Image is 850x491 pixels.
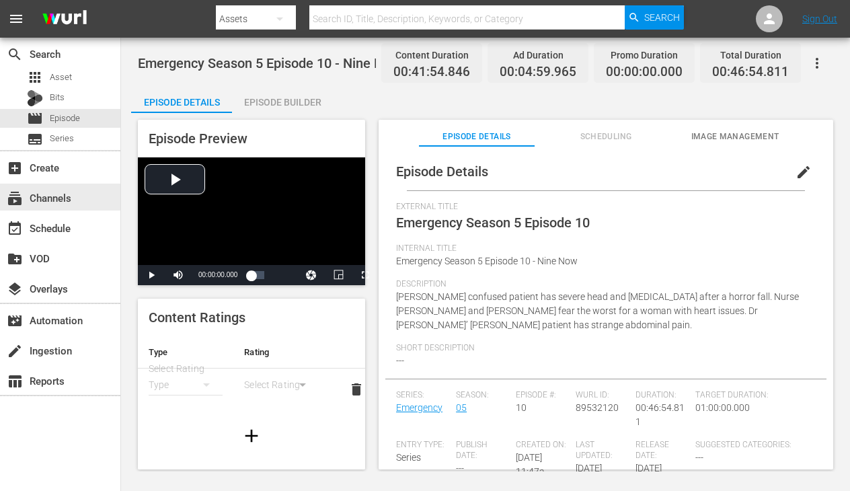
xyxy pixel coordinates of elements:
[27,131,43,147] span: subtitles
[576,463,605,488] span: [DATE] 11:47a
[7,46,23,63] span: Search
[340,373,373,406] button: delete
[396,355,404,366] span: ---
[50,132,74,145] span: Series
[456,402,467,413] a: 05
[516,440,569,451] span: Created On:
[7,373,23,389] span: Reports
[138,157,365,285] div: Video Player
[796,164,812,180] span: edit
[7,160,23,176] span: Create
[27,69,43,85] span: Asset
[232,86,333,118] div: Episode Builder
[7,281,23,297] span: Overlays
[695,402,750,413] span: 01:00:00.000
[396,256,578,266] span: Emergency Season 5 Episode 10 - Nine Now
[7,251,23,267] span: VOD
[7,343,23,359] span: Ingestion
[516,402,527,413] span: 10
[50,112,80,125] span: Episode
[677,130,794,144] span: Image Management
[456,390,509,401] span: Season:
[165,265,192,285] button: Mute
[27,110,43,126] span: Episode
[695,452,703,463] span: ---
[516,390,569,401] span: Episode #:
[7,221,23,237] span: Schedule
[50,91,65,104] span: Bits
[393,46,470,65] div: Content Duration
[712,46,789,65] div: Total Duration
[7,313,23,329] span: Automation
[396,202,809,213] span: External Title
[396,279,809,290] span: Description
[27,90,43,106] div: Bits
[644,5,680,30] span: Search
[635,390,689,401] span: Duration:
[396,343,809,354] span: Short Description
[576,390,629,401] span: Wurl ID:
[456,440,509,461] span: Publish Date:
[606,46,683,65] div: Promo Duration
[232,86,333,113] button: Episode Builder
[8,11,24,27] span: menu
[396,291,799,330] span: [PERSON_NAME] confused patient has severe head and [MEDICAL_DATA] after a horror fall. Nurse [PER...
[393,65,470,80] span: 00:41:54.846
[7,190,23,206] span: Channels
[635,463,664,488] span: [DATE] 12:25p
[298,265,325,285] button: Jump To Time
[396,215,590,231] span: Emergency Season 5 Episode 10
[396,440,449,451] span: Entry Type:
[606,65,683,80] span: 00:00:00.000
[149,361,223,393] div: Select Rating Type
[419,130,535,144] span: Episode Details
[576,440,629,461] span: Last Updated:
[787,156,820,188] button: edit
[500,46,576,65] div: Ad Duration
[149,309,245,326] span: Content Ratings
[32,3,97,35] img: ans4CAIJ8jUAAAAAAAAAAAAAAAAAAAAAAAAgQb4GAAAAAAAAAAAAAAAAAAAAAAAAJMjXAAAAAAAAAAAAAAAAAAAAAAAAgAT5G...
[325,265,352,285] button: Picture-in-Picture
[233,336,329,369] th: Rating
[131,86,232,118] div: Episode Details
[548,130,664,144] span: Scheduling
[396,163,488,180] span: Episode Details
[396,243,809,254] span: Internal Title
[396,390,449,401] span: Series:
[138,336,365,410] table: simple table
[50,71,72,84] span: Asset
[802,13,837,24] a: Sign Out
[251,271,264,279] div: Progress Bar
[576,402,619,413] span: 89532120
[138,336,233,369] th: Type
[149,130,247,147] span: Episode Preview
[516,452,545,477] span: [DATE] 11:47a
[695,440,808,451] span: Suggested Categories:
[635,402,685,427] span: 00:46:54.811
[138,55,401,71] span: Emergency Season 5 Episode 10 - Nine Now
[456,463,464,474] span: ---
[695,390,808,401] span: Target Duration:
[198,271,237,278] span: 00:00:00.000
[625,5,684,30] button: Search
[396,402,442,413] a: Emergency
[352,265,379,285] button: Fullscreen
[131,86,232,113] button: Episode Details
[138,265,165,285] button: Play
[635,440,689,461] span: Release Date:
[500,65,576,80] span: 00:04:59.965
[712,65,789,80] span: 00:46:54.811
[348,381,364,398] span: delete
[396,452,421,463] span: Series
